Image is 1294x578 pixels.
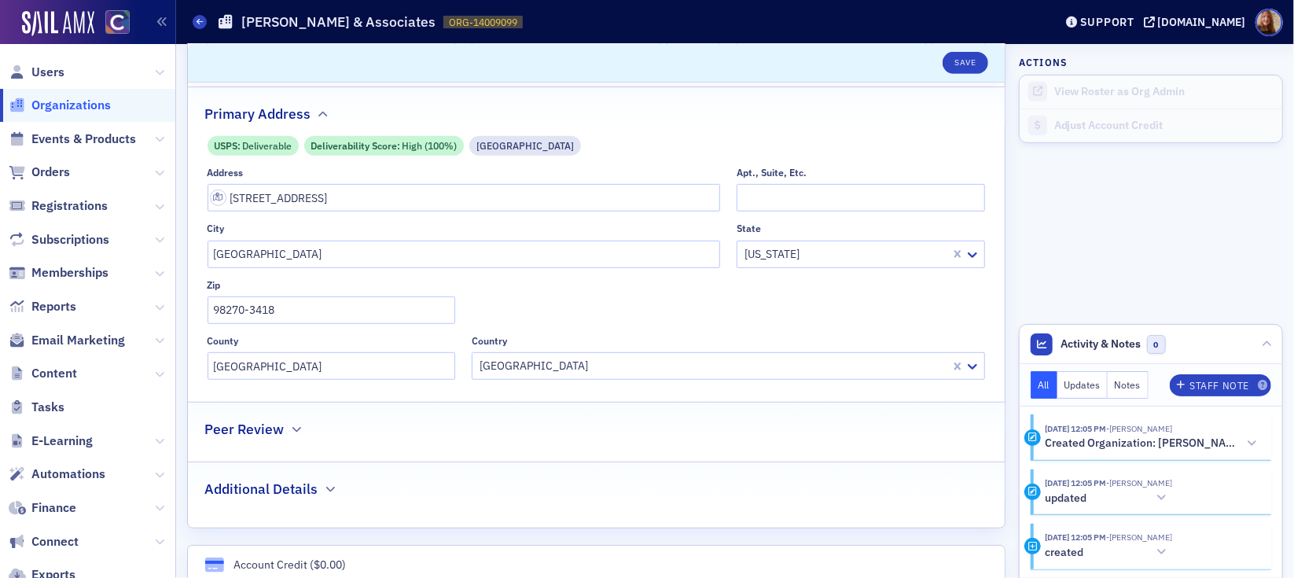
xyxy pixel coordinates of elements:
[1147,335,1167,355] span: 0
[9,365,77,382] a: Content
[214,138,242,153] span: USPS :
[472,335,507,347] div: Country
[208,335,239,347] div: County
[9,399,64,416] a: Tasks
[9,231,109,249] a: Subscriptions
[1144,17,1252,28] button: [DOMAIN_NAME]
[1045,477,1106,488] time: 8/26/2025 12:05 PM
[1045,490,1172,506] button: updated
[1061,336,1141,352] span: Activity & Notes
[1045,436,1238,451] h5: Created Organization: [PERSON_NAME] & Associates
[9,466,105,483] a: Automations
[1045,546,1083,560] h5: created
[1024,484,1041,500] div: Update
[9,97,111,114] a: Organizations
[304,136,464,156] div: Deliverability Score: High (100%)
[9,164,70,181] a: Orders
[1057,371,1108,399] button: Updates
[9,197,108,215] a: Registrations
[31,131,136,148] span: Events & Products
[737,223,761,234] div: State
[9,332,125,349] a: Email Marketing
[737,167,807,179] div: Apt., Suite, Etc.
[1189,381,1249,390] div: Staff Note
[31,264,108,282] span: Memberships
[31,365,77,382] span: Content
[9,64,64,81] a: Users
[31,298,76,315] span: Reports
[1106,477,1172,488] span: Sheila Duggan
[204,419,284,440] h2: Peer Review
[1024,429,1041,446] div: Activity
[1024,538,1041,554] div: Creation
[1170,374,1271,396] button: Staff Note
[233,557,346,573] div: Account Credit ( )
[31,64,64,81] span: Users
[31,97,111,114] span: Organizations
[9,533,79,550] a: Connect
[1019,55,1068,69] h4: Actions
[1045,423,1106,434] time: 8/26/2025 12:05 PM
[1045,491,1086,506] h5: updated
[1045,436,1260,452] button: Created Organization: [PERSON_NAME] & Associates
[1031,371,1057,399] button: All
[1158,15,1246,29] div: [DOMAIN_NAME]
[208,279,221,291] div: Zip
[208,136,299,156] div: USPS: Deliverable
[31,499,76,517] span: Finance
[31,433,93,450] span: E-Learning
[1020,109,1282,142] a: Adjust Account Credit
[22,11,94,36] img: SailAMX
[208,167,244,179] div: Address
[943,52,987,74] button: Save
[1255,9,1283,36] span: Profile
[9,433,93,450] a: E-Learning
[31,533,79,550] span: Connect
[31,164,70,181] span: Orders
[9,131,136,148] a: Events & Products
[241,13,436,31] h1: [PERSON_NAME] & Associates
[1045,544,1172,561] button: created
[204,479,318,499] h2: Additional Details
[1106,532,1172,543] span: Sheila Duggan
[31,399,64,416] span: Tasks
[1080,15,1134,29] div: Support
[1108,371,1149,399] button: Notes
[9,264,108,282] a: Memberships
[31,231,109,249] span: Subscriptions
[314,558,342,572] span: $0.00
[208,223,225,234] div: City
[94,10,130,37] a: View Homepage
[1054,119,1274,133] div: Adjust Account Credit
[449,16,517,29] span: ORG-14009099
[31,197,108,215] span: Registrations
[31,332,125,349] span: Email Marketing
[469,136,581,156] div: Commercial Street
[31,466,105,483] span: Automations
[1106,423,1172,434] span: Sheila Duggan
[311,138,403,153] span: Deliverability Score :
[9,499,76,517] a: Finance
[204,104,311,124] h2: Primary Address
[1045,532,1106,543] time: 8/26/2025 12:05 PM
[9,298,76,315] a: Reports
[105,10,130,35] img: SailAMX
